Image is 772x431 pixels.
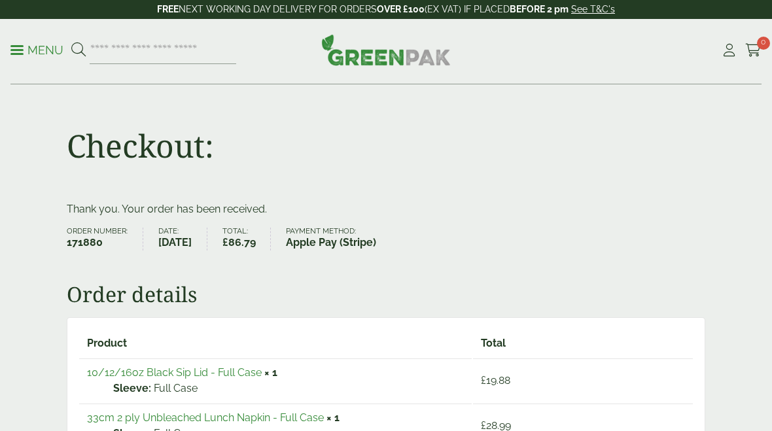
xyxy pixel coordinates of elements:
a: See T&C's [571,4,615,14]
strong: BEFORE 2 pm [510,4,569,14]
li: Payment method: [286,228,391,250]
a: 33cm 2 ply Unbleached Lunch Napkin - Full Case [87,411,324,424]
li: Date: [158,228,207,250]
li: Order number: [67,228,143,250]
strong: FREE [157,4,179,14]
bdi: 19.88 [481,374,510,387]
strong: 171880 [67,235,128,250]
strong: × 1 [264,366,277,379]
th: Total [473,330,693,357]
p: Thank you. Your order has been received. [67,201,705,217]
span: £ [222,236,228,249]
li: Total: [222,228,272,250]
a: 10/12/16oz Black Sip Lid - Full Case [87,366,262,379]
strong: Apple Pay (Stripe) [286,235,376,250]
h1: Checkout: [67,127,214,165]
bdi: 86.79 [222,236,256,249]
i: Cart [745,44,762,57]
strong: Sleeve: [113,381,151,396]
strong: OVER £100 [377,4,425,14]
i: My Account [721,44,737,57]
th: Product [79,330,472,357]
strong: [DATE] [158,235,192,250]
a: 0 [745,41,762,60]
img: GreenPak Supplies [321,34,451,65]
p: Full Case [113,381,464,396]
span: 0 [757,37,770,50]
h2: Order details [67,282,705,307]
a: Menu [10,43,63,56]
p: Menu [10,43,63,58]
span: £ [481,374,486,387]
strong: × 1 [326,411,340,424]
